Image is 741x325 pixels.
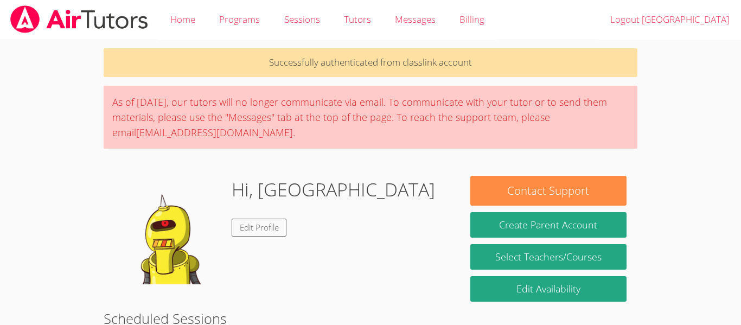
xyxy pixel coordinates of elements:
p: Successfully authenticated from classlink account [104,48,637,77]
a: Edit Profile [232,219,287,237]
div: As of [DATE], our tutors will no longer communicate via email. To communicate with your tutor or ... [104,86,637,149]
span: Messages [395,13,436,26]
h1: Hi, [GEOGRAPHIC_DATA] [232,176,435,203]
a: Select Teachers/Courses [470,244,627,270]
img: default.png [114,176,223,284]
img: airtutors_banner-c4298cdbf04f3fff15de1276eac7730deb9818008684d7c2e4769d2f7ddbe033.png [9,5,149,33]
a: Edit Availability [470,276,627,302]
button: Contact Support [470,176,627,206]
button: Create Parent Account [470,212,627,238]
